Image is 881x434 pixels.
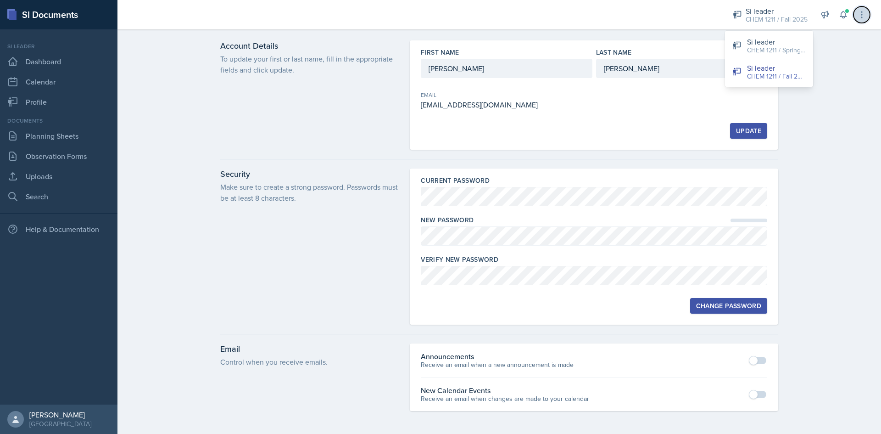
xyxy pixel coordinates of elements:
button: Si leader CHEM 1211 / Spring 2025 [725,33,813,59]
label: Verify New Password [421,255,498,264]
div: Change Password [696,302,761,310]
p: Control when you receive emails. [220,356,399,367]
a: Profile [4,93,114,111]
div: CHEM 1211 / Fall 2025 [746,15,808,24]
a: Uploads [4,167,114,186]
label: Current Password [421,176,490,185]
h3: Security [220,169,399,180]
label: First Name [421,48,459,57]
button: Update [730,123,767,139]
a: Observation Forms [4,147,114,165]
div: Si leader [747,62,806,73]
p: Receive an email when a new announcement is made [421,360,574,370]
a: Dashboard [4,52,114,71]
div: Si leader [4,42,114,51]
div: CHEM 1211 / Spring 2025 [747,45,806,55]
a: Search [4,187,114,206]
div: [EMAIL_ADDRESS][DOMAIN_NAME] [421,99,592,110]
input: Enter last name [596,59,767,78]
p: Receive an email when changes are made to your calendar [421,394,589,404]
div: Si leader [746,6,808,17]
div: New Calendar Events [421,385,589,396]
div: Help & Documentation [4,220,114,238]
div: CHEM 1211 / Fall 2025 [747,72,806,81]
div: Email [421,91,592,99]
a: Calendar [4,73,114,91]
h3: Email [220,344,399,355]
p: Make sure to create a strong password. Passwords must be at least 8 characters. [220,181,399,203]
div: Update [736,127,761,135]
label: New Password [421,215,474,225]
input: Enter first name [421,59,592,78]
div: Announcements [421,351,574,362]
h3: Account Details [220,40,399,51]
div: [GEOGRAPHIC_DATA] [29,419,91,428]
a: Planning Sheets [4,127,114,145]
p: To update your first or last name, fill in the appropriate fields and click update. [220,53,399,75]
label: Last Name [596,48,632,57]
div: [PERSON_NAME] [29,410,91,419]
button: Change Password [690,298,767,314]
div: Si leader [747,36,806,47]
button: Si leader CHEM 1211 / Fall 2025 [725,59,813,85]
div: Documents [4,117,114,125]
